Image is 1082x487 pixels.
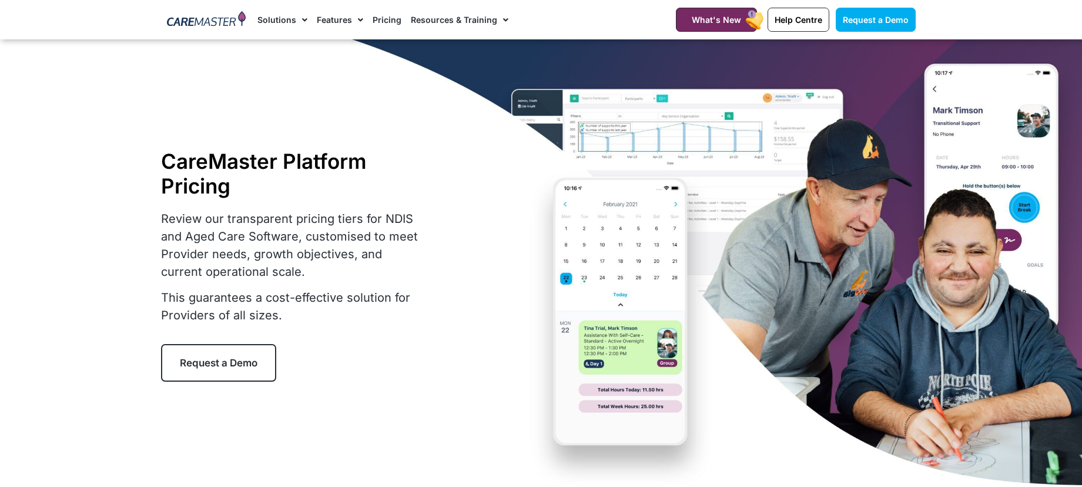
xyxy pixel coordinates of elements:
span: Request a Demo [843,15,909,25]
p: Review our transparent pricing tiers for NDIS and Aged Care Software, customised to meet Provider... [161,210,426,281]
a: What's New [676,8,757,32]
span: What's New [692,15,741,25]
h1: CareMaster Platform Pricing [161,149,426,198]
a: Request a Demo [161,344,276,382]
p: This guarantees a cost-effective solution for Providers of all sizes. [161,289,426,324]
a: Request a Demo [836,8,916,32]
span: Request a Demo [180,357,257,369]
span: Help Centre [775,15,822,25]
img: CareMaster Logo [167,11,246,29]
a: Help Centre [768,8,829,32]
